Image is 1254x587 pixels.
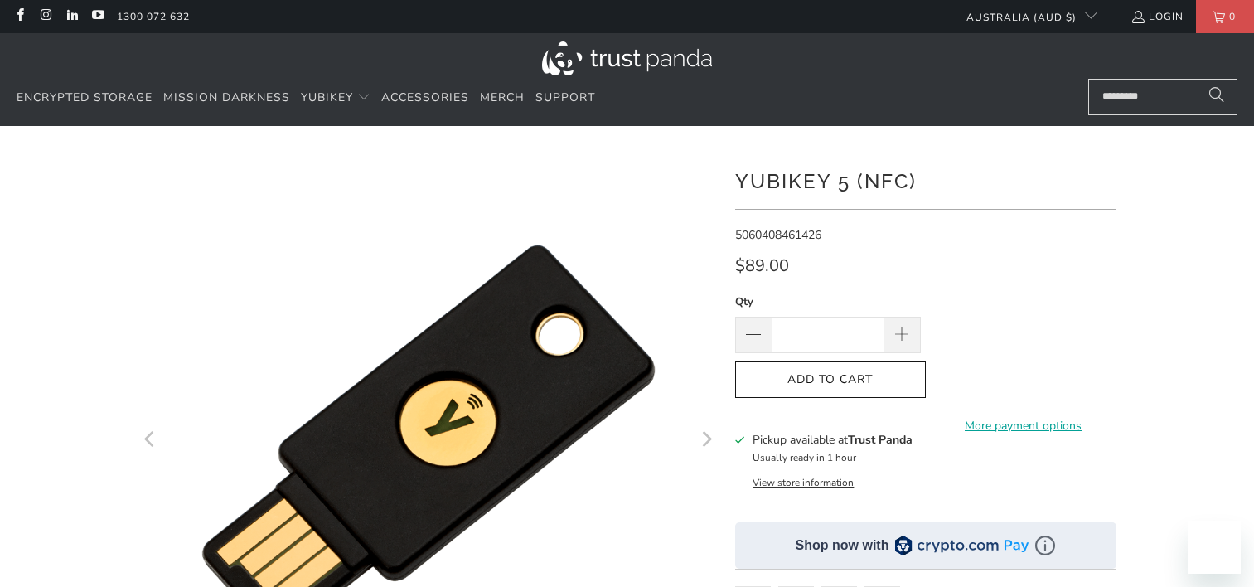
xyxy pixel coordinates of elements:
[735,293,921,311] label: Qty
[301,90,353,105] span: YubiKey
[381,79,469,118] a: Accessories
[1188,521,1241,574] iframe: Button to launch messaging window
[65,10,79,23] a: Trust Panda Australia on LinkedIn
[480,90,525,105] span: Merch
[735,227,821,243] span: 5060408461426
[535,79,595,118] a: Support
[480,79,525,118] a: Merch
[535,90,595,105] span: Support
[542,41,712,75] img: Trust Panda Australia
[931,417,1116,435] a: More payment options
[753,476,854,489] button: View store information
[1088,79,1237,115] input: Search...
[735,361,926,399] button: Add to Cart
[163,79,290,118] a: Mission Darkness
[38,10,52,23] a: Trust Panda Australia on Instagram
[90,10,104,23] a: Trust Panda Australia on YouTube
[1196,79,1237,115] button: Search
[17,79,595,118] nav: Translation missing: en.navigation.header.main_nav
[17,90,153,105] span: Encrypted Storage
[163,90,290,105] span: Mission Darkness
[796,536,889,555] div: Shop now with
[12,10,27,23] a: Trust Panda Australia on Facebook
[117,7,190,26] a: 1300 072 632
[381,90,469,105] span: Accessories
[1131,7,1184,26] a: Login
[735,255,789,277] span: $89.00
[753,373,908,387] span: Add to Cart
[753,431,913,449] h3: Pickup available at
[753,451,856,464] small: Usually ready in 1 hour
[735,163,1116,196] h1: YubiKey 5 (NFC)
[848,432,913,448] b: Trust Panda
[301,79,370,118] summary: YubiKey
[17,79,153,118] a: Encrypted Storage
